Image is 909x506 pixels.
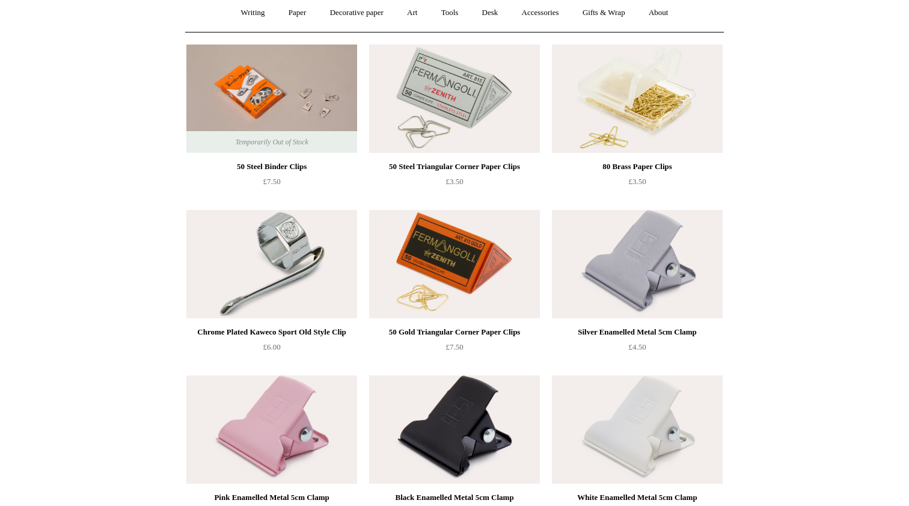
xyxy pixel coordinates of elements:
[369,210,540,318] img: 50 Gold Triangular Corner Paper Clips
[369,325,540,374] a: 50 Gold Triangular Corner Paper Clips £7.50
[369,375,540,484] img: Black Enamelled Metal 5cm Clamp
[263,177,280,186] span: £7.50
[189,490,354,505] div: Pink Enamelled Metal 5cm Clamp
[369,45,540,153] img: 50 Steel Triangular Corner Paper Clips
[369,375,540,484] a: Black Enamelled Metal 5cm Clamp Black Enamelled Metal 5cm Clamp
[186,325,357,374] a: Chrome Plated Kaweco Sport Old Style Clip £6.00
[552,159,723,209] a: 80 Brass Paper Clips £3.50
[445,177,463,186] span: £3.50
[552,375,723,484] a: White Enamelled Metal 5cm Clamp White Enamelled Metal 5cm Clamp
[369,210,540,318] a: 50 Gold Triangular Corner Paper Clips 50 Gold Triangular Corner Paper Clips
[186,45,357,153] img: 50 Steel Binder Clips
[263,342,280,351] span: £6.00
[369,45,540,153] a: 50 Steel Triangular Corner Paper Clips 50 Steel Triangular Corner Paper Clips
[186,210,357,318] img: Chrome Plated Kaweco Sport Old Style Clip
[372,159,537,174] div: 50 Steel Triangular Corner Paper Clips
[223,131,320,153] span: Temporarily Out of Stock
[628,342,646,351] span: £4.50
[555,490,720,505] div: White Enamelled Metal 5cm Clamp
[372,490,537,505] div: Black Enamelled Metal 5cm Clamp
[552,210,723,318] img: Silver Enamelled Metal 5cm Clamp
[189,159,354,174] div: 50 Steel Binder Clips
[555,159,720,174] div: 80 Brass Paper Clips
[552,325,723,374] a: Silver Enamelled Metal 5cm Clamp £4.50
[552,45,723,153] a: 80 Brass Paper Clips 80 Brass Paper Clips
[186,375,357,484] a: Pink Enamelled Metal 5cm Clamp Pink Enamelled Metal 5cm Clamp
[628,177,646,186] span: £3.50
[552,210,723,318] a: Silver Enamelled Metal 5cm Clamp Silver Enamelled Metal 5cm Clamp
[552,375,723,484] img: White Enamelled Metal 5cm Clamp
[552,45,723,153] img: 80 Brass Paper Clips
[189,325,354,339] div: Chrome Plated Kaweco Sport Old Style Clip
[186,159,357,209] a: 50 Steel Binder Clips £7.50
[445,342,463,351] span: £7.50
[372,325,537,339] div: 50 Gold Triangular Corner Paper Clips
[555,325,720,339] div: Silver Enamelled Metal 5cm Clamp
[186,375,357,484] img: Pink Enamelled Metal 5cm Clamp
[369,159,540,209] a: 50 Steel Triangular Corner Paper Clips £3.50
[186,45,357,153] a: 50 Steel Binder Clips 50 Steel Binder Clips Temporarily Out of Stock
[186,210,357,318] a: Chrome Plated Kaweco Sport Old Style Clip Chrome Plated Kaweco Sport Old Style Clip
